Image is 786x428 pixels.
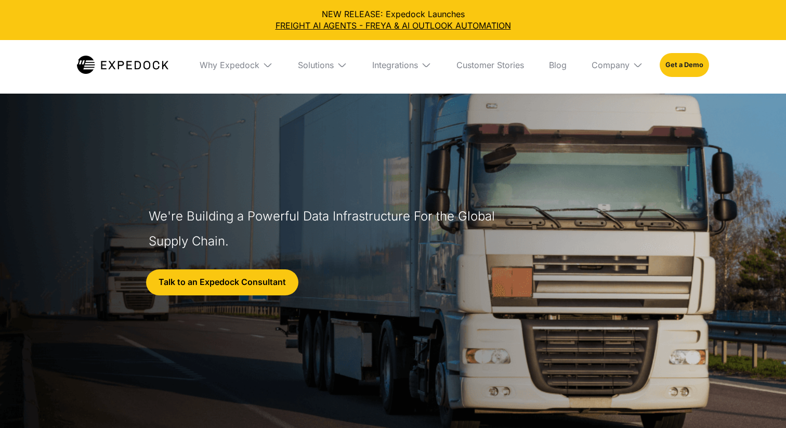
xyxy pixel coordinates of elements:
div: Why Expedock [200,60,259,70]
div: NEW RELEASE: Expedock Launches [8,8,778,32]
div: Why Expedock [191,40,281,90]
div: Integrations [364,40,440,90]
a: Talk to an Expedock Consultant [146,269,298,295]
a: Blog [541,40,575,90]
div: Solutions [290,40,356,90]
a: Get a Demo [660,53,709,77]
h1: We're Building a Powerful Data Infrastructure For the Global Supply Chain. [149,204,500,254]
div: Integrations [372,60,418,70]
div: Company [583,40,651,90]
div: Company [592,60,630,70]
div: Solutions [298,60,334,70]
a: FREIGHT AI AGENTS - FREYA & AI OUTLOOK AUTOMATION [8,20,778,31]
a: Customer Stories [448,40,532,90]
